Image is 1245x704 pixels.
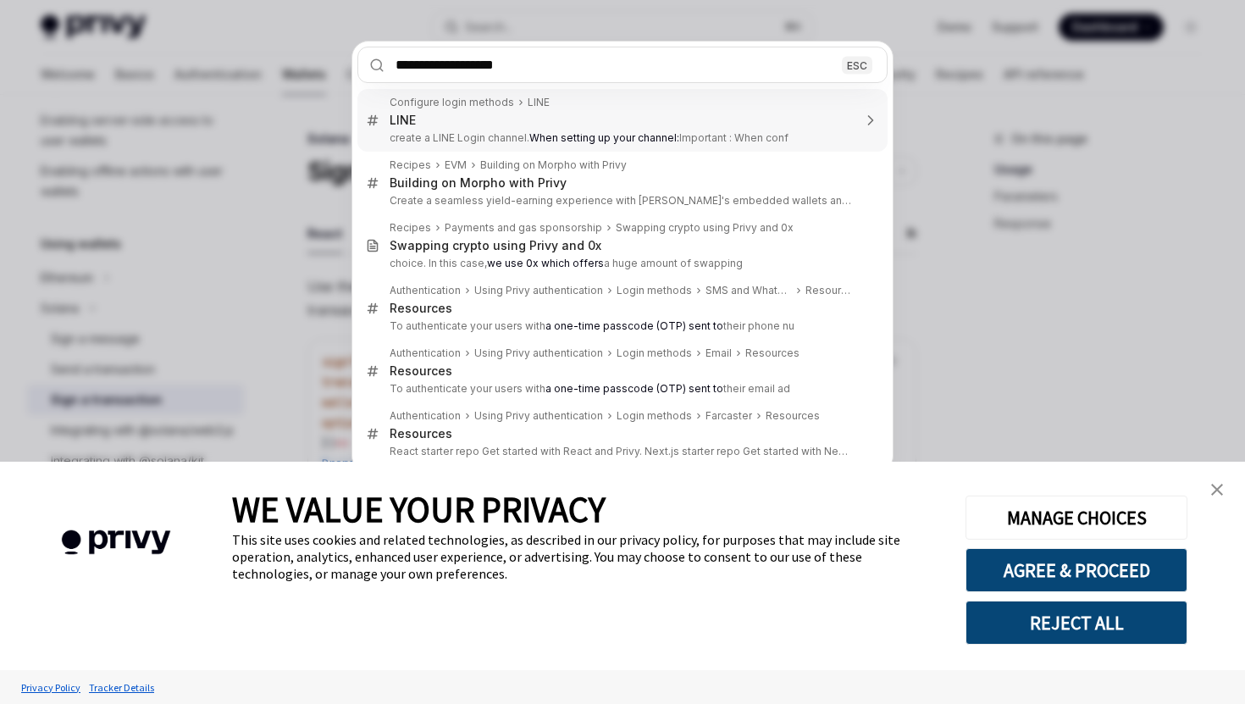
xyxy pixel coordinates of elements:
[445,221,602,235] div: Payments and gas sponsorship
[85,673,158,702] a: Tracker Details
[390,301,452,316] div: Resources
[617,284,692,297] div: Login methods
[390,238,601,253] div: Swapping crypto using Privy and 0x
[390,194,852,208] p: Create a seamless yield-earning experience with [PERSON_NAME]'s embedded wallets and [PERSON_NAME...
[705,346,732,360] div: Email
[1211,484,1223,496] img: close banner
[390,284,461,297] div: Authentication
[474,346,603,360] div: Using Privy authentication
[390,221,431,235] div: Recipes
[445,158,467,172] div: EVM
[390,445,852,458] p: React starter repo Get started with React and Privy. Next.js starter repo Get started with Next.js a
[390,96,514,109] div: Configure login methods
[617,409,692,423] div: Login methods
[766,409,820,423] div: Resources
[390,175,567,191] div: Building on Morpho with Privy
[25,506,207,579] img: company logo
[966,601,1187,645] button: REJECT ALL
[474,409,603,423] div: Using Privy authentication
[390,426,452,441] div: Resources
[390,113,416,128] div: LINE
[1200,473,1234,507] a: close banner
[966,496,1187,540] button: MANAGE CHOICES
[390,319,852,333] p: To authenticate your users with their phone nu
[232,487,606,531] span: WE VALUE YOUR PRIVACY
[232,531,940,582] div: This site uses cookies and related technologies, as described in our privacy policy, for purposes...
[390,382,852,396] p: To authenticate your users with their email ad
[529,131,679,144] b: When setting up your channel:
[842,56,872,74] div: ESC
[616,221,794,235] div: Swapping crypto using Privy and 0x
[545,382,723,395] b: a one-time passcode (OTP) sent to
[705,284,792,297] div: SMS and WhatsApp
[17,673,85,702] a: Privacy Policy
[390,363,452,379] div: Resources
[390,346,461,360] div: Authentication
[805,284,852,297] div: Resources
[480,158,627,172] div: Building on Morpho with Privy
[390,257,852,270] p: choice. In this case, a huge amount of swapping
[705,409,752,423] div: Farcaster
[487,257,604,269] b: we use 0x which offers
[474,284,603,297] div: Using Privy authentication
[966,548,1187,592] button: AGREE & PROCEED
[545,319,723,332] b: a one-time passcode (OTP) sent to
[390,409,461,423] div: Authentication
[745,346,800,360] div: Resources
[390,158,431,172] div: Recipes
[390,131,852,145] p: create a LINE Login channel. Important : When conf
[528,96,550,109] div: LINE
[617,346,692,360] div: Login methods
